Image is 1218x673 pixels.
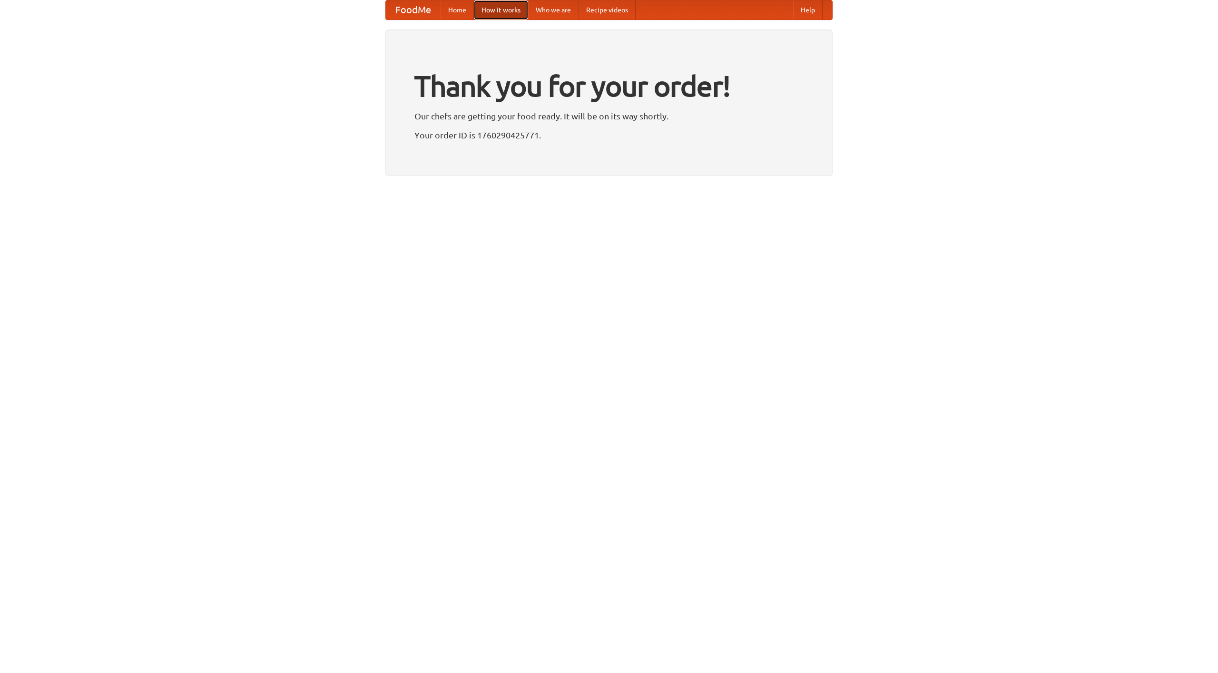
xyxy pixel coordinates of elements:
[528,0,579,20] a: Who we are
[579,0,636,20] a: Recipe videos
[414,128,804,142] p: Your order ID is 1760290425771.
[441,0,474,20] a: Home
[386,0,441,20] a: FoodMe
[474,0,528,20] a: How it works
[414,109,804,123] p: Our chefs are getting your food ready. It will be on its way shortly.
[414,63,804,109] h1: Thank you for your order!
[793,0,823,20] a: Help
